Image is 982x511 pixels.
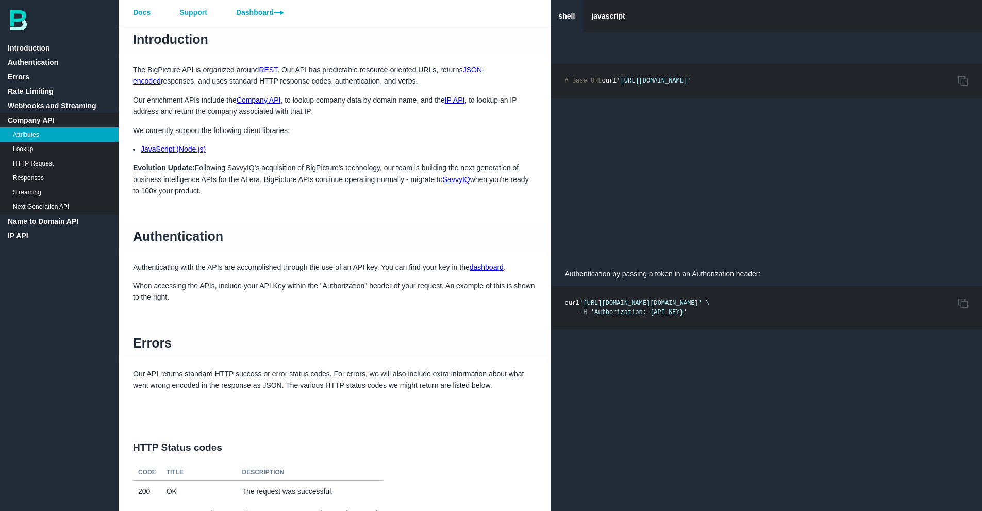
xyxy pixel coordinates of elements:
p: When accessing the APIs, include your API Key within the "Authorization" header of your request. ... [119,280,551,303]
td: OK [161,481,237,503]
a: SavvyIQ [443,175,470,184]
th: Code [133,465,161,481]
h2: HTTP Status codes [119,431,551,466]
span: 'Authorization: {API_KEY}' [591,309,687,316]
p: Authenticating with the APIs are accomplished through the use of an API key. You can find your ke... [119,261,551,273]
code: curl [565,300,710,316]
p: Our API returns standard HTTP success or error status codes. For errors, we will also include ext... [119,368,551,391]
p: We currently support the following client libraries: [119,125,551,136]
span: \ [706,300,709,307]
h1: Errors [119,329,551,357]
a: JavaScript (Node.js) [141,145,206,153]
a: dashboard [470,263,504,271]
strong: Evolution Update: [133,163,195,172]
h1: Introduction [119,25,551,53]
a: JSON-encoded [133,65,485,85]
p: The BigPicture API is organized around . Our API has predictable resource-oriented URLs, returns ... [119,64,551,87]
td: 200 [133,481,161,503]
span: '[URL][DOMAIN_NAME][DOMAIN_NAME]' [579,300,702,307]
a: REST [259,65,277,74]
p: Following SavvyIQ's acquisition of BigPicture's technology, our team is building the next-generat... [119,162,551,196]
span: -H [579,309,587,316]
a: Company API [237,96,281,104]
th: Title [161,465,237,481]
span: # Base URL [565,77,602,85]
img: bp-logo-B-teal.svg [10,10,27,30]
code: curl [565,77,691,85]
a: IP API [445,96,465,104]
th: Description [237,465,383,481]
h1: Authentication [119,223,551,251]
td: The request was successful. [237,481,383,503]
span: '[URL][DOMAIN_NAME]' [617,77,691,85]
p: Our enrichment APIs include the , to lookup company data by domain name, and the , to lookup an I... [119,94,551,118]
